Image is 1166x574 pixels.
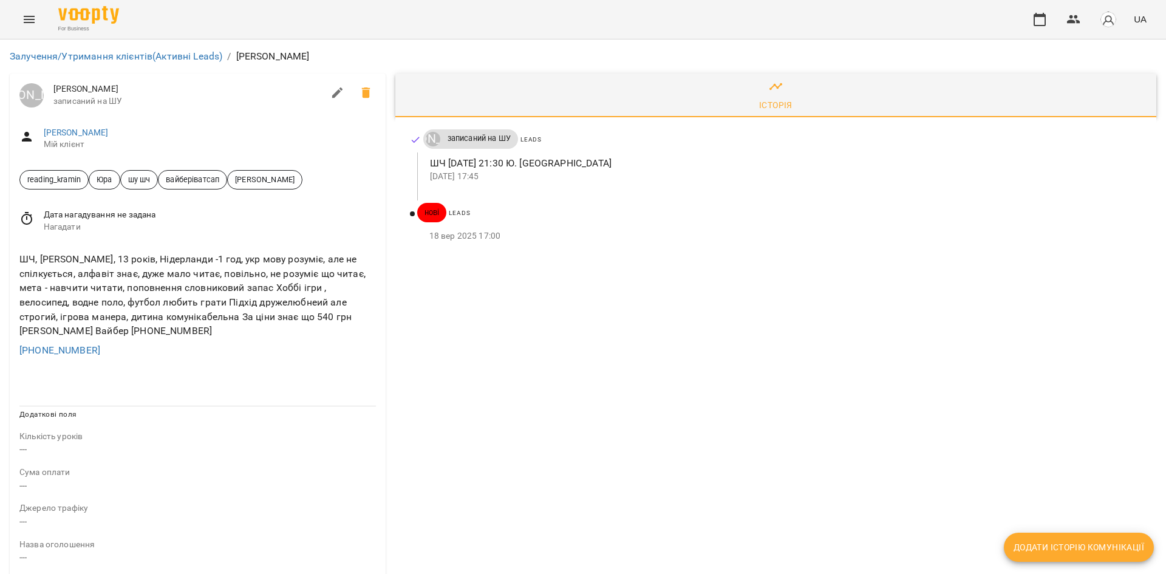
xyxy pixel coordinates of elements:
p: field-description [19,502,376,514]
span: [PERSON_NAME] [228,174,302,185]
li: / [227,49,231,64]
button: UA [1129,8,1151,30]
span: For Business [58,25,119,33]
p: [DATE] 17:45 [430,171,1137,183]
span: записаний на ШУ [440,133,518,144]
a: [PERSON_NAME] [423,132,440,146]
span: Leads [520,136,542,143]
a: Залучення/Утримання клієнтів(Активні Leads) [10,50,222,62]
span: Leads [449,210,470,216]
span: Мій клієнт [44,138,376,151]
span: нові [417,207,447,218]
p: --- [19,442,376,457]
div: Юрій Тимочко [426,132,440,146]
span: Дата нагадування не задана [44,209,376,221]
div: Історія [759,98,793,112]
span: записаний на ШУ [53,95,323,108]
span: UA [1134,13,1147,26]
nav: breadcrumb [10,49,1156,64]
p: --- [19,479,376,493]
p: ШЧ [DATE] 21:30 Ю. [GEOGRAPHIC_DATA] [430,156,1137,171]
span: Нагадати [44,221,376,233]
span: reading_kramin [20,174,88,185]
span: шу шч [121,174,158,185]
span: [PERSON_NAME] [53,83,323,95]
p: --- [19,514,376,529]
div: ШЧ, [PERSON_NAME], 13 років, Нідерланди -1 год, укр мову розуміє, але не спілкується, алфавіт зна... [17,250,378,340]
a: [PHONE_NUMBER] [19,344,100,356]
p: field-description [19,431,376,443]
p: [PERSON_NAME] [236,49,310,64]
span: вайберіватсап [159,174,227,185]
span: Додати історію комунікації [1014,540,1144,555]
p: 18 вер 2025 17:00 [429,230,1137,242]
span: Додаткові поля [19,410,77,419]
img: Voopty Logo [58,6,119,24]
a: [PERSON_NAME] [19,83,44,108]
span: Юра [89,174,119,185]
button: Додати історію комунікації [1004,533,1154,562]
p: field-description [19,539,376,551]
img: avatar_s.png [1100,11,1117,28]
button: Menu [15,5,44,34]
a: [PERSON_NAME] [44,128,109,137]
p: field-description [19,466,376,479]
p: --- [19,550,376,565]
